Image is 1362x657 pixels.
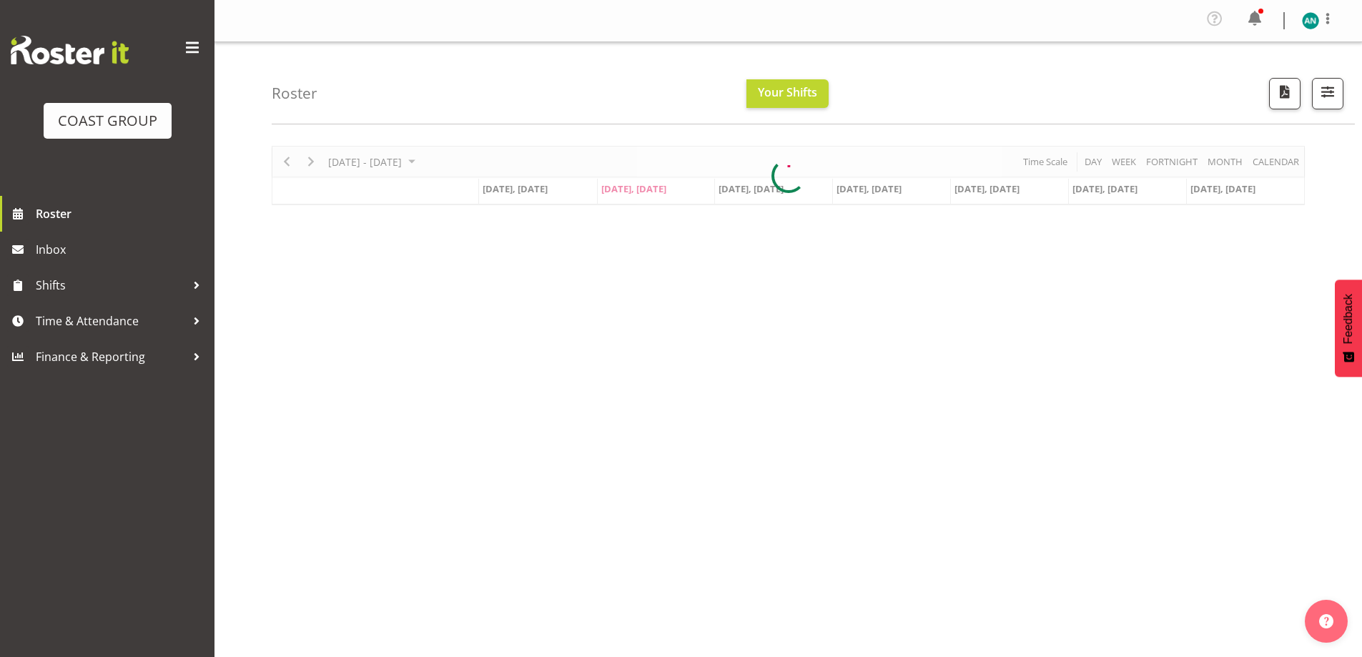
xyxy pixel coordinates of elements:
[36,346,186,367] span: Finance & Reporting
[1335,280,1362,377] button: Feedback - Show survey
[1342,294,1355,344] span: Feedback
[272,146,1305,205] div: Timeline Week of September 9, 2025
[1319,614,1333,628] img: help-xxl-2.png
[58,110,157,132] div: COAST GROUP
[746,79,829,108] button: Your Shifts
[1312,78,1343,109] button: Filter Shifts
[272,85,317,102] h4: Roster
[1302,12,1319,29] img: andreana-norris9931.jpg
[36,203,207,224] span: Roster
[758,84,817,100] span: Your Shifts
[36,275,186,296] span: Shifts
[36,239,207,260] span: Inbox
[11,36,129,64] img: Rosterit website logo
[36,310,186,332] span: Time & Attendance
[1269,78,1301,109] button: Download a PDF of the roster according to the set date range.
